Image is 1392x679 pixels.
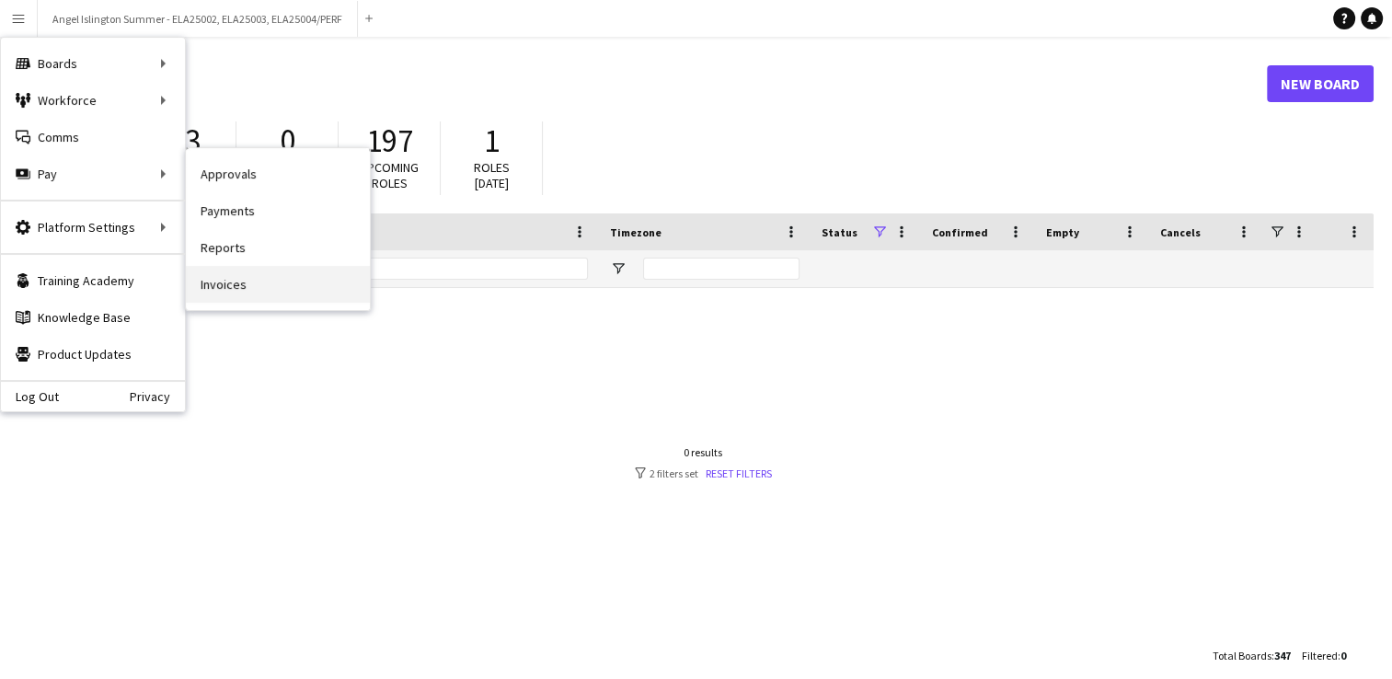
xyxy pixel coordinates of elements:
span: Empty [1046,225,1079,239]
span: Total Boards [1213,649,1271,662]
h1: Boards [32,70,1267,98]
button: Angel Islington Summer - ELA25002, ELA25003, ELA25004/PERF [38,1,358,37]
a: New Board [1267,65,1374,102]
span: 0 [280,121,295,161]
div: Workforce [1,82,185,119]
div: Platform Settings [1,209,185,246]
span: Cancels [1160,225,1201,239]
div: Pay [1,155,185,192]
input: Timezone Filter Input [643,258,800,280]
span: Confirmed [932,225,988,239]
a: Invoices [186,266,370,303]
a: Reports [186,229,370,266]
span: 347 [1274,649,1291,662]
span: Filtered [1302,649,1338,662]
a: Product Updates [1,336,185,373]
span: 0 [1340,649,1346,662]
button: Open Filter Menu [610,260,627,277]
a: Privacy [130,389,185,404]
a: Log Out [1,389,59,404]
div: : [1213,638,1291,673]
div: Boards [1,45,185,82]
span: Roles [DATE] [474,159,510,191]
span: Upcoming roles [360,159,419,191]
span: Status [822,225,857,239]
a: Payments [186,192,370,229]
a: Knowledge Base [1,299,185,336]
a: Reset filters [706,466,772,480]
span: Timezone [610,225,661,239]
div: : [1302,638,1346,673]
span: 1 [484,121,500,161]
a: Approvals [186,155,370,192]
a: Training Academy [1,262,185,299]
a: Comms [1,119,185,155]
div: 2 filters set [635,466,772,480]
div: 0 results [635,445,772,459]
span: 197 [366,121,413,161]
